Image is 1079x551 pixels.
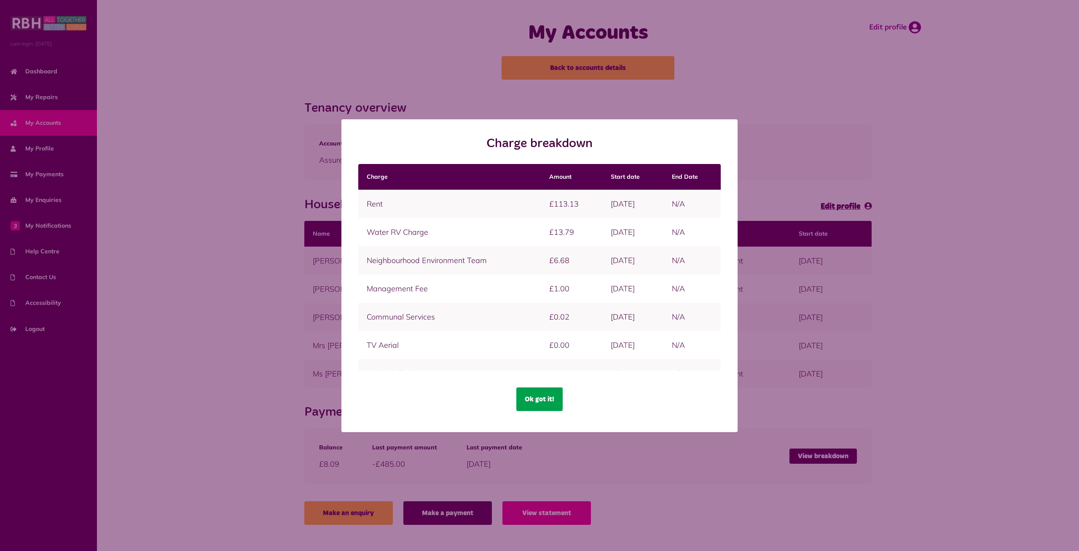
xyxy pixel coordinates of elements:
td: £6.68 [541,246,602,274]
td: £13.79 [541,218,602,246]
td: Water RV Charge [358,218,541,246]
td: TV Aerial [358,331,541,359]
td: £0.00 [541,331,602,359]
td: [DATE] [602,303,663,331]
td: £0.02 [541,303,602,331]
td: N/A [663,190,721,218]
td: N/A [663,218,721,246]
td: Communal Services [358,303,541,331]
th: Charge [358,164,541,190]
button: Ok got it! [516,387,563,411]
td: Management Fee [358,274,541,303]
td: Total of all Charges [358,359,541,387]
td: [DATE] [602,331,663,359]
td: [DATE] [602,246,663,274]
td: N/A [663,303,721,331]
td: N/A [663,246,721,274]
th: End Date [663,164,721,190]
td: [DATE] [602,274,663,303]
th: Start date [602,164,663,190]
h2: Charge breakdown [358,136,721,151]
td: [DATE] [602,218,663,246]
td: N/A [663,274,721,303]
td: [DATE] [602,190,663,218]
td: £1.00 [541,274,602,303]
td: N/A [663,359,721,387]
td: Neighbourhood Environment Team [358,246,541,274]
td: £134.62 [541,359,602,387]
td: N/A [602,359,663,387]
td: Rent [358,190,541,218]
td: £113.13 [541,190,602,218]
th: Amount [541,164,602,190]
td: N/A [663,331,721,359]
